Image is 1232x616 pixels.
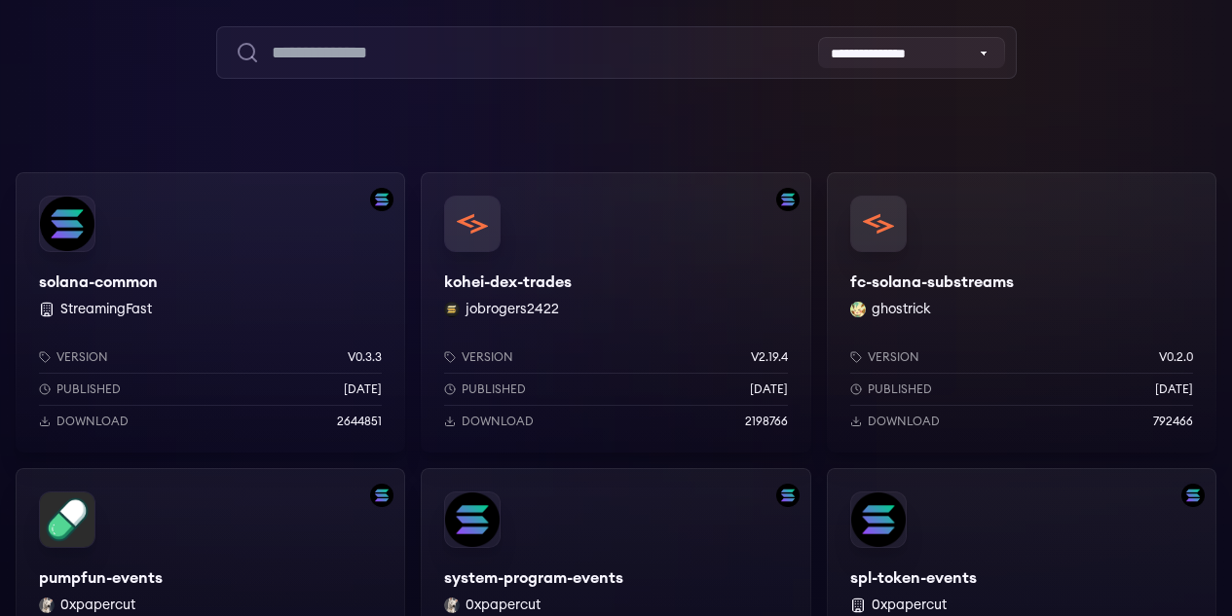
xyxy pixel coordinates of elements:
p: Version [56,349,108,365]
img: Filter by solana network [370,188,393,211]
p: 792466 [1153,414,1193,429]
button: 0xpapercut [872,596,947,615]
button: jobrogers2422 [466,300,559,319]
p: Download [56,414,129,429]
p: Published [462,381,526,397]
button: 0xpapercut [60,596,135,615]
p: Published [868,381,932,397]
img: Filter by solana network [1181,484,1205,507]
p: v2.19.4 [751,349,788,365]
p: Version [868,349,919,365]
a: fc-solana-substreamsfc-solana-substreamsghostrick ghostrickVersionv0.2.0Published[DATE]Download79... [827,172,1216,453]
img: Filter by solana network [370,484,393,507]
p: v0.3.3 [348,349,382,365]
button: StreamingFast [60,300,152,319]
p: [DATE] [1155,381,1193,397]
p: [DATE] [344,381,382,397]
p: Version [462,349,513,365]
button: ghostrick [872,300,931,319]
button: 0xpapercut [466,596,541,615]
p: 2644851 [337,414,382,429]
img: Filter by solana network [776,188,800,211]
p: Download [868,414,940,429]
a: Filter by solana networkkohei-dex-tradeskohei-dex-tradesjobrogers2422 jobrogers2422Versionv2.19.4... [421,172,810,453]
p: Published [56,381,121,397]
img: Filter by solana network [776,484,800,507]
a: Filter by solana networksolana-commonsolana-common StreamingFastVersionv0.3.3Published[DATE]Downl... [16,172,405,453]
p: Download [462,414,534,429]
p: v0.2.0 [1159,349,1193,365]
p: 2198766 [745,414,788,429]
p: [DATE] [750,381,788,397]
